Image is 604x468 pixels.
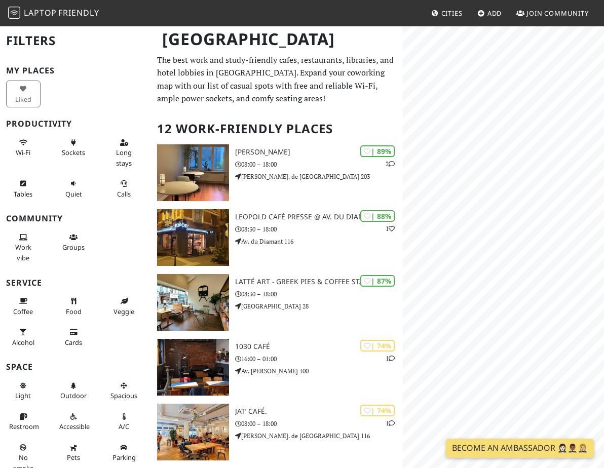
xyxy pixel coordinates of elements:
[512,4,593,22] a: Join Community
[6,377,41,404] button: Light
[473,4,506,22] a: Add
[157,144,229,201] img: Jackie
[56,408,91,435] button: Accessible
[6,25,145,56] h2: Filters
[157,113,397,144] h2: 12 Work-Friendly Places
[67,453,80,462] span: Pet friendly
[59,422,90,431] span: Accessible
[6,229,41,266] button: Work vibe
[6,362,145,372] h3: Space
[157,209,229,266] img: Leopold Café Presse @ Av. du Diamant
[56,377,91,404] button: Outdoor
[112,453,136,462] span: Parking
[441,9,463,18] span: Cities
[6,175,41,202] button: Tables
[235,431,403,441] p: [PERSON_NAME]. de [GEOGRAPHIC_DATA] 116
[386,159,395,169] p: 2
[56,134,91,161] button: Sockets
[6,119,145,129] h3: Productivity
[235,342,403,351] h3: 1030 Café
[14,189,32,199] span: Work-friendly tables
[235,354,403,364] p: 16:00 – 01:00
[235,148,403,157] h3: [PERSON_NAME]
[116,148,132,167] span: Long stays
[235,289,403,299] p: 08:30 – 18:00
[446,439,594,458] a: Become an Ambassador 🤵🏻‍♀️🤵🏾‍♂️🤵🏼‍♀️
[386,418,395,428] p: 1
[107,408,141,435] button: A/C
[56,324,91,350] button: Cards
[15,243,31,262] span: People working
[151,209,403,266] a: Leopold Café Presse @ Av. du Diamant | 88% 1 Leopold Café Presse @ Av. du Diamant 08:30 – 18:00 A...
[12,338,34,347] span: Alcohol
[157,339,229,396] img: 1030 Café
[24,7,57,18] span: Laptop
[487,9,502,18] span: Add
[6,408,41,435] button: Restroom
[157,274,229,331] img: Latté Art - Greek Pies & Coffee Station
[56,229,91,256] button: Groups
[65,338,82,347] span: Credit cards
[235,366,403,376] p: Av. [PERSON_NAME] 100
[151,339,403,396] a: 1030 Café | 74% 1 1030 Café 16:00 – 01:00 Av. [PERSON_NAME] 100
[157,404,229,460] img: JAT’ Café.
[235,237,403,246] p: Av. du Diamant 116
[107,439,141,466] button: Parking
[151,144,403,201] a: Jackie | 89% 2 [PERSON_NAME] 08:00 – 18:00 [PERSON_NAME]. de [GEOGRAPHIC_DATA] 203
[6,134,41,161] button: Wi-Fi
[235,301,403,311] p: [GEOGRAPHIC_DATA] 28
[119,422,129,431] span: Air conditioned
[56,293,91,320] button: Food
[360,340,395,352] div: | 74%
[58,7,99,18] span: Friendly
[235,419,403,428] p: 08:00 – 18:00
[60,391,87,400] span: Outdoor area
[107,175,141,202] button: Calls
[8,5,99,22] a: LaptopFriendly LaptopFriendly
[9,422,39,431] span: Restroom
[56,439,91,466] button: Pets
[107,377,141,404] button: Spacious
[13,307,33,316] span: Coffee
[235,278,403,286] h3: Latté Art - Greek Pies & Coffee Station
[6,293,41,320] button: Coffee
[235,224,403,234] p: 08:30 – 18:00
[107,293,141,320] button: Veggie
[386,224,395,233] p: 1
[526,9,589,18] span: Join Community
[235,172,403,181] p: [PERSON_NAME]. de [GEOGRAPHIC_DATA] 203
[151,274,403,331] a: Latté Art - Greek Pies & Coffee Station | 87% Latté Art - Greek Pies & Coffee Station 08:30 – 18:...
[427,4,467,22] a: Cities
[6,214,145,223] h3: Community
[114,307,134,316] span: Veggie
[62,243,85,252] span: Group tables
[235,407,403,416] h3: JAT’ Café.
[65,189,82,199] span: Quiet
[62,148,85,157] span: Power sockets
[360,210,395,222] div: | 88%
[117,189,131,199] span: Video/audio calls
[235,160,403,169] p: 08:00 – 18:00
[360,145,395,157] div: | 89%
[6,66,145,75] h3: My Places
[107,134,141,171] button: Long stays
[386,354,395,363] p: 1
[110,391,137,400] span: Spacious
[360,275,395,287] div: | 87%
[8,7,20,19] img: LaptopFriendly
[6,324,41,350] button: Alcohol
[235,213,403,221] h3: Leopold Café Presse @ Av. du Diamant
[15,391,31,400] span: Natural light
[56,175,91,202] button: Quiet
[66,307,82,316] span: Food
[6,278,145,288] h3: Service
[157,54,397,105] p: The best work and study-friendly cafes, restaurants, libraries, and hotel lobbies in [GEOGRAPHIC_...
[360,405,395,416] div: | 74%
[154,25,401,53] h1: [GEOGRAPHIC_DATA]
[151,404,403,460] a: JAT’ Café. | 74% 1 JAT’ Café. 08:00 – 18:00 [PERSON_NAME]. de [GEOGRAPHIC_DATA] 116
[16,148,30,157] span: Stable Wi-Fi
